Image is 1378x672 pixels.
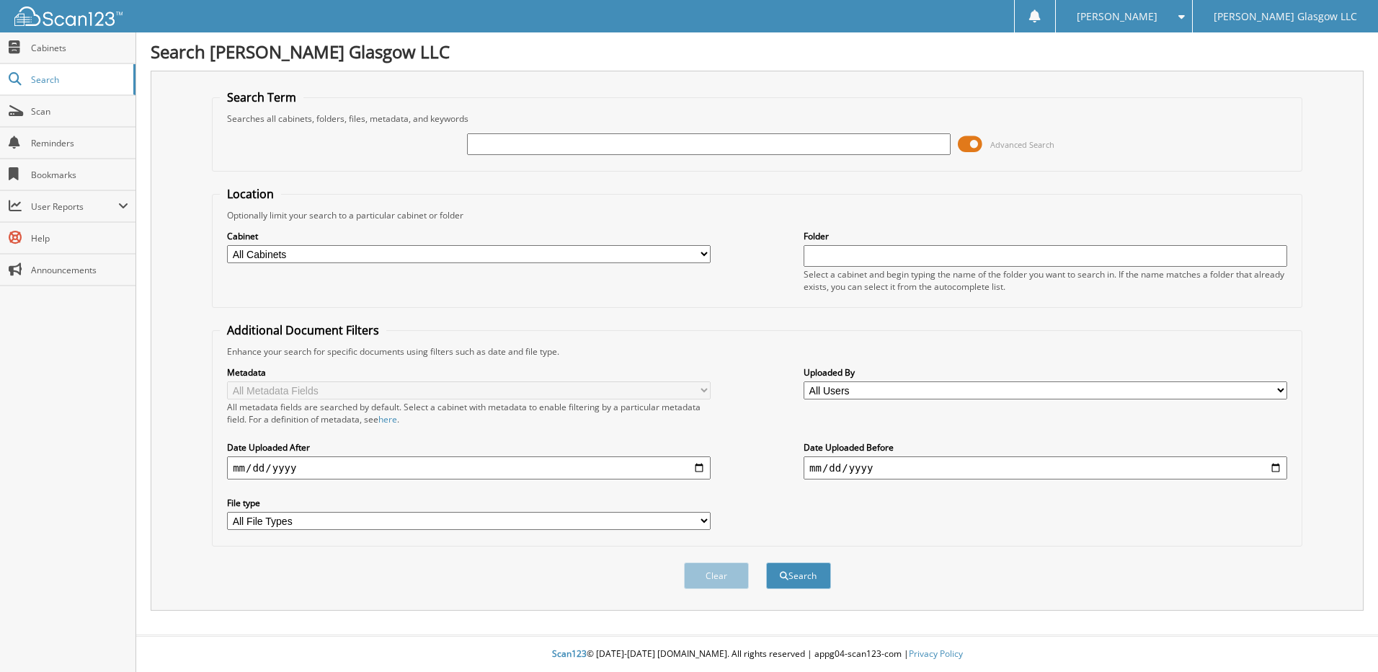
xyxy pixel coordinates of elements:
[31,105,128,118] span: Scan
[378,413,397,425] a: here
[31,74,126,86] span: Search
[804,268,1287,293] div: Select a cabinet and begin typing the name of the folder you want to search in. If the name match...
[31,137,128,149] span: Reminders
[227,441,711,454] label: Date Uploaded After
[220,345,1294,358] div: Enhance your search for specific documents using filters such as date and file type.
[220,186,281,202] legend: Location
[227,230,711,242] label: Cabinet
[31,169,128,181] span: Bookmarks
[31,232,128,244] span: Help
[804,230,1287,242] label: Folder
[220,89,303,105] legend: Search Term
[766,562,831,589] button: Search
[31,264,128,276] span: Announcements
[804,441,1287,454] label: Date Uploaded Before
[227,401,711,425] div: All metadata fields are searched by default. Select a cabinet with metadata to enable filtering b...
[1077,12,1157,21] span: [PERSON_NAME]
[227,366,711,379] label: Metadata
[909,647,963,660] a: Privacy Policy
[220,322,386,338] legend: Additional Document Filters
[804,456,1287,479] input: end
[990,139,1054,150] span: Advanced Search
[227,456,711,479] input: start
[227,497,711,509] label: File type
[14,6,123,26] img: scan123-logo-white.svg
[804,366,1287,379] label: Uploaded By
[684,562,749,589] button: Clear
[220,112,1294,125] div: Searches all cabinets, folders, files, metadata, and keywords
[151,40,1364,63] h1: Search [PERSON_NAME] Glasgow LLC
[220,209,1294,221] div: Optionally limit your search to a particular cabinet or folder
[136,637,1378,672] div: © [DATE]-[DATE] [DOMAIN_NAME]. All rights reserved | appg04-scan123-com |
[31,200,118,213] span: User Reports
[1214,12,1357,21] span: [PERSON_NAME] Glasgow LLC
[552,647,587,660] span: Scan123
[31,42,128,54] span: Cabinets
